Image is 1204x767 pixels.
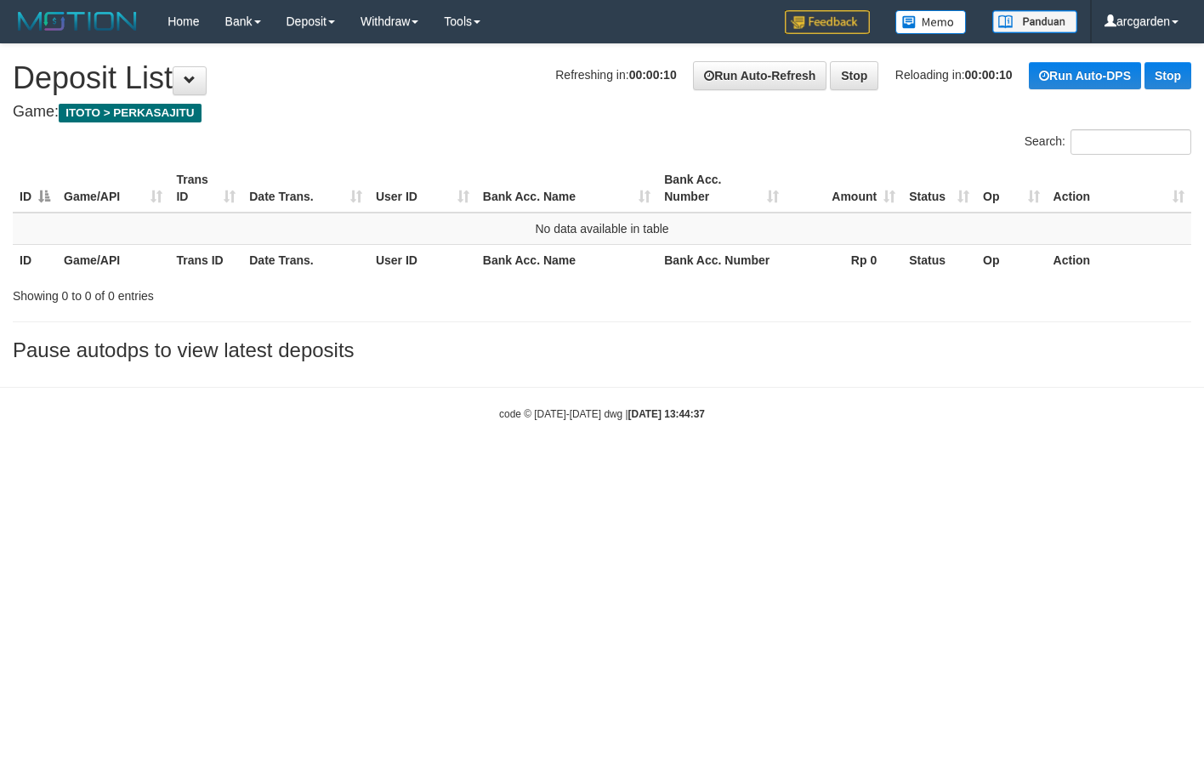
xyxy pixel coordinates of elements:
strong: [DATE] 13:44:37 [628,408,705,420]
a: Run Auto-Refresh [693,61,826,90]
a: Stop [830,61,878,90]
th: Amount: activate to sort column ascending [786,164,902,213]
span: Reloading in: [895,68,1013,82]
th: Action: activate to sort column ascending [1047,164,1191,213]
th: Action [1047,244,1191,276]
strong: 00:00:10 [629,68,677,82]
th: Bank Acc. Name: activate to sort column ascending [476,164,657,213]
th: Status: activate to sort column ascending [902,164,976,213]
th: Game/API: activate to sort column ascending [57,164,169,213]
h1: Deposit List [13,61,1191,95]
th: Op: activate to sort column ascending [976,164,1047,213]
img: Button%20Memo.svg [895,10,967,34]
div: Showing 0 to 0 of 0 entries [13,281,489,304]
th: Bank Acc. Number [657,244,786,276]
th: Game/API [57,244,169,276]
th: Trans ID [169,244,242,276]
small: code © [DATE]-[DATE] dwg | [499,408,705,420]
th: Bank Acc. Name [476,244,657,276]
th: ID: activate to sort column descending [13,164,57,213]
th: Bank Acc. Number: activate to sort column ascending [657,164,786,213]
th: User ID [369,244,476,276]
a: Stop [1144,62,1191,89]
input: Search: [1071,129,1191,155]
th: ID [13,244,57,276]
img: panduan.png [992,10,1077,33]
td: No data available in table [13,213,1191,245]
th: Op [976,244,1047,276]
h3: Pause autodps to view latest deposits [13,339,1191,361]
th: User ID: activate to sort column ascending [369,164,476,213]
h4: Game: [13,104,1191,121]
img: MOTION_logo.png [13,9,142,34]
label: Search: [1025,129,1191,155]
th: Trans ID: activate to sort column ascending [169,164,242,213]
img: Feedback.jpg [785,10,870,34]
strong: 00:00:10 [965,68,1013,82]
span: ITOTO > PERKASAJITU [59,104,202,122]
th: Date Trans. [242,244,369,276]
span: Refreshing in: [555,68,676,82]
th: Status [902,244,976,276]
th: Rp 0 [786,244,902,276]
th: Date Trans.: activate to sort column ascending [242,164,369,213]
a: Run Auto-DPS [1029,62,1141,89]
